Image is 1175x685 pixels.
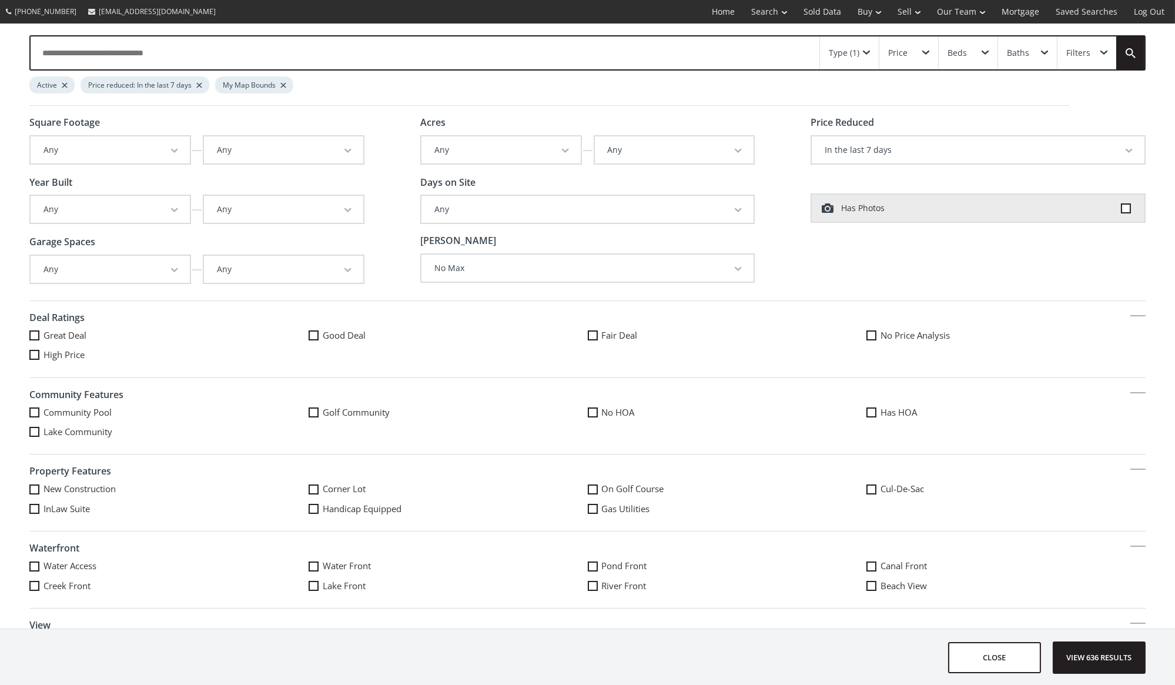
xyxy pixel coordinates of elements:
button: Any [421,136,581,163]
label: On Golf Course [588,483,867,495]
div: Active [29,76,75,93]
button: No Max [421,255,754,282]
label: Water front [309,560,588,572]
h4: Square Footage [29,118,364,128]
label: Water Access [29,560,309,572]
button: Any [31,256,190,283]
label: Good Deal [309,329,588,342]
span: View 636 results [1056,642,1142,673]
label: Corner Lot [309,483,588,495]
label: Golf Community [309,406,588,419]
label: Fair Deal [588,329,867,342]
div: Filters [1066,49,1090,57]
button: Any [31,196,190,223]
h4: Property Features [29,460,1146,483]
label: Beach View [866,580,1146,592]
h4: Garage Spaces [29,237,364,248]
label: InLaw Suite [29,503,309,515]
label: Has HOA [866,406,1146,419]
h4: Deal Ratings [29,307,1146,329]
h4: Year Built [29,178,364,188]
label: Lake Community [29,426,309,438]
span: [PHONE_NUMBER] [15,6,76,16]
button: View 636 results [1053,641,1146,674]
button: Any [204,196,363,223]
button: Any [595,136,754,163]
label: Handicap Equipped [309,503,588,515]
h4: [PERSON_NAME] [420,236,755,246]
div: Baths [1007,49,1029,57]
label: No Price Analysis [866,329,1146,342]
button: In the last 7 days [812,136,1144,163]
div: Type (1) [829,49,859,57]
button: Any [204,256,363,283]
label: River front [588,580,867,592]
h4: Community Features [29,384,1146,406]
div: Price reduced: In the last 7 days [81,76,209,93]
label: Canal front [866,560,1146,572]
h4: Days on Site [420,178,755,188]
label: Great Deal [29,329,309,342]
label: High Price [29,349,309,361]
button: Any [421,196,754,223]
h4: Waterfront [29,537,1146,560]
label: Lake front [309,580,588,592]
label: Gas Utilities [588,503,867,515]
label: Cul-De-Sac [866,483,1146,495]
label: Creek Front [29,580,309,592]
div: Beds [948,49,967,57]
label: Has Photos [811,193,1146,223]
button: Any [204,136,363,163]
label: New Construction [29,483,309,495]
h4: Acres [420,118,755,128]
label: Community Pool [29,406,309,419]
h4: Price Reduced [811,118,1146,128]
button: close [948,642,1041,673]
span: [EMAIL_ADDRESS][DOMAIN_NAME] [99,6,216,16]
a: [EMAIL_ADDRESS][DOMAIN_NAME] [82,1,222,22]
div: Price [888,49,908,57]
button: Any [31,136,190,163]
h4: View [29,614,1146,637]
div: My Map Bounds [215,76,293,93]
label: No HOA [588,406,867,419]
label: Pond front [588,560,867,572]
